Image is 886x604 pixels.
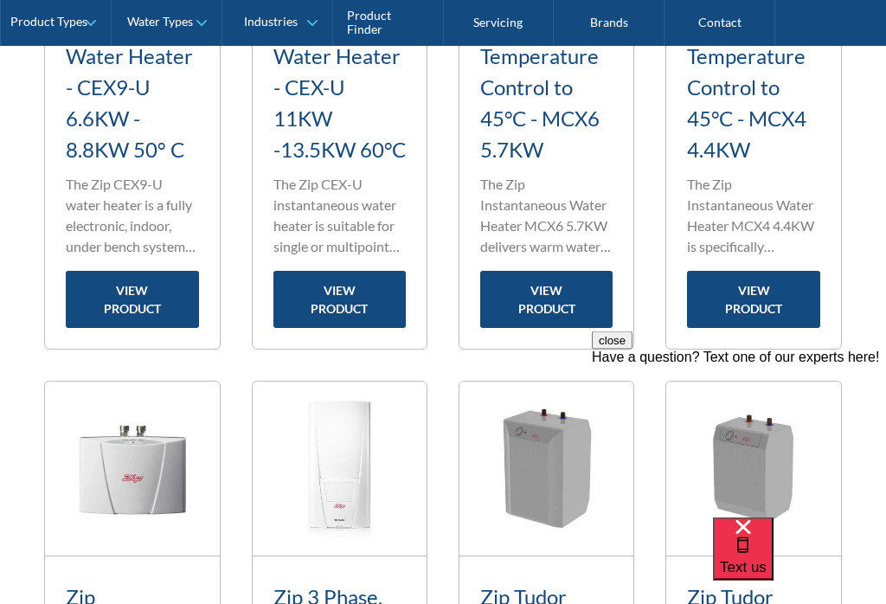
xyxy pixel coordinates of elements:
[687,272,819,329] a: view product
[10,16,87,30] div: Product Types
[273,272,406,329] a: view product
[253,382,427,556] img: Zip 3 Phase, Fixed Instantaneous Electric Water Heater 27kW - DBX27
[459,382,633,556] img: Zip Tudor Under Sink Water Storage - 10 Litre
[244,16,298,30] div: Industries
[687,175,819,258] p: The Zip Instantaneous Water Heater MCX4 4.4KW is specifically designed for single point of use ap...
[480,175,613,258] p: The Zip Instantaneous Water Heater MCX6 5.7KW delivers warm water on demand for single point of u...
[66,175,198,258] p: The Zip CEX9-U water heater is a fully electronic, indoor, under bench system suitable for single...
[713,517,886,604] iframe: podium webchat widget bubble
[66,272,198,329] a: view product
[127,16,193,30] div: Water Types
[592,331,886,539] iframe: podium webchat widget prompt
[273,175,406,258] p: The Zip CEX-U instantaneous water heater is suitable for single or multipoint applications and is...
[480,272,613,329] a: view product
[45,382,219,556] img: Zip Instantaneous Water Heater, Single Point of Use, Touch Temperature Control to 45°C - MCX3 3.5KW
